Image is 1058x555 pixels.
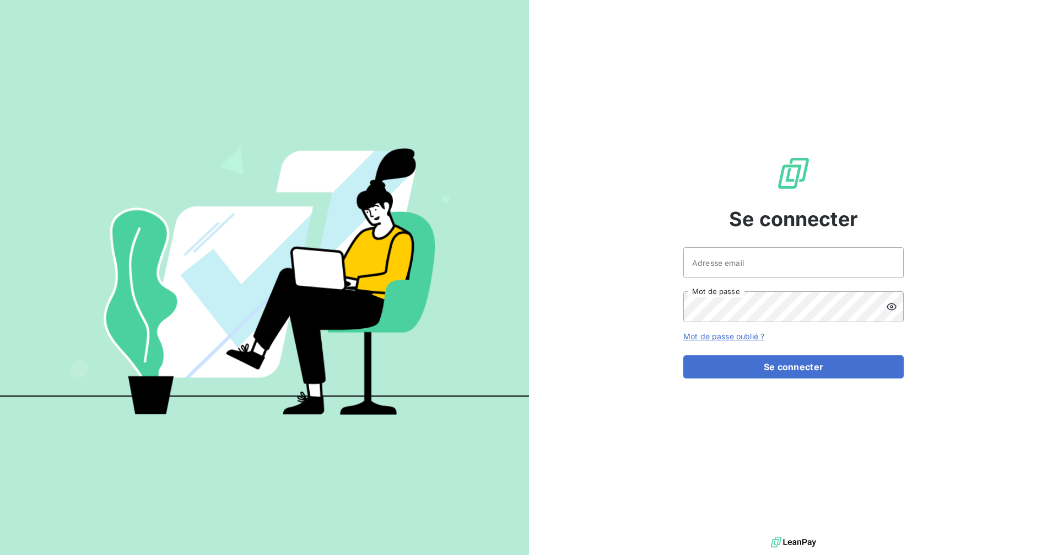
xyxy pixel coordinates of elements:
input: placeholder [683,247,904,278]
span: Se connecter [729,204,858,234]
a: Mot de passe oublié ? [683,332,764,341]
img: logo [771,534,816,551]
button: Se connecter [683,355,904,378]
img: Logo LeanPay [776,156,811,191]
